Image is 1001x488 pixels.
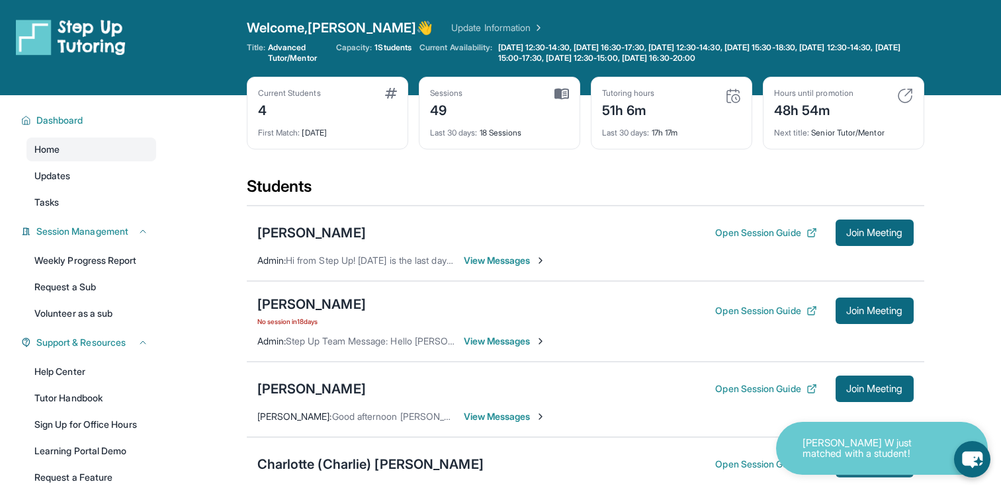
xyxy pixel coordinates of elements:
[846,307,903,315] span: Join Meeting
[836,298,914,324] button: Join Meeting
[535,336,546,346] img: Chevron-Right
[602,88,655,99] div: Tutoring hours
[26,138,156,161] a: Home
[36,114,83,127] span: Dashboard
[430,99,463,120] div: 49
[846,229,903,237] span: Join Meeting
[836,220,914,246] button: Join Meeting
[774,88,853,99] div: Hours until promotion
[257,224,366,242] div: [PERSON_NAME]
[26,249,156,272] a: Weekly Progress Report
[268,42,328,63] span: Advanced Tutor/Mentor
[26,360,156,384] a: Help Center
[430,128,478,138] span: Last 30 days :
[464,335,546,348] span: View Messages
[26,164,156,188] a: Updates
[247,19,433,37] span: Welcome, [PERSON_NAME] 👋
[846,385,903,393] span: Join Meeting
[531,21,544,34] img: Chevron Right
[498,42,922,63] span: [DATE] 12:30-14:30, [DATE] 16:30-17:30, [DATE] 12:30-14:30, [DATE] 15:30-18:30, [DATE] 12:30-14:3...
[430,88,463,99] div: Sessions
[336,42,372,53] span: Capacity:
[774,99,853,120] div: 48h 54m
[258,128,300,138] span: First Match :
[258,99,321,120] div: 4
[836,376,914,402] button: Join Meeting
[715,226,816,239] button: Open Session Guide
[554,88,569,100] img: card
[715,458,816,471] button: Open Session Guide
[464,254,546,267] span: View Messages
[258,120,397,138] div: [DATE]
[451,21,544,34] a: Update Information
[430,120,569,138] div: 18 Sessions
[385,88,397,99] img: card
[36,225,128,238] span: Session Management
[535,411,546,422] img: Chevron-Right
[34,196,59,209] span: Tasks
[26,190,156,214] a: Tasks
[496,42,924,63] a: [DATE] 12:30-14:30, [DATE] 16:30-17:30, [DATE] 12:30-14:30, [DATE] 15:30-18:30, [DATE] 12:30-14:3...
[602,128,650,138] span: Last 30 days :
[34,169,71,183] span: Updates
[602,120,741,138] div: 17h 17m
[26,275,156,299] a: Request a Sub
[715,304,816,317] button: Open Session Guide
[257,316,366,327] span: No session in 18 days
[36,336,126,349] span: Support & Resources
[247,42,265,63] span: Title:
[31,225,148,238] button: Session Management
[26,302,156,325] a: Volunteer as a sub
[257,335,286,346] span: Admin :
[257,455,484,473] div: Charlotte (Charlie) [PERSON_NAME]
[257,380,366,398] div: [PERSON_NAME]
[774,120,913,138] div: Senior Tutor/Mentor
[257,295,366,313] div: [PERSON_NAME]
[258,88,321,99] div: Current Students
[419,42,492,63] span: Current Availability:
[34,143,60,156] span: Home
[374,42,412,53] span: 1 Students
[26,413,156,436] a: Sign Up for Office Hours
[774,128,810,138] span: Next title :
[725,88,741,104] img: card
[31,336,148,349] button: Support & Resources
[803,438,935,460] p: [PERSON_NAME] W just matched with a student!
[31,114,148,127] button: Dashboard
[247,176,924,205] div: Students
[257,411,332,422] span: [PERSON_NAME] :
[715,382,816,395] button: Open Session Guide
[897,88,913,104] img: card
[602,99,655,120] div: 51h 6m
[26,386,156,410] a: Tutor Handbook
[257,255,286,266] span: Admin :
[26,439,156,463] a: Learning Portal Demo
[535,255,546,266] img: Chevron-Right
[464,410,546,423] span: View Messages
[16,19,126,56] img: logo
[954,441,990,477] button: chat-button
